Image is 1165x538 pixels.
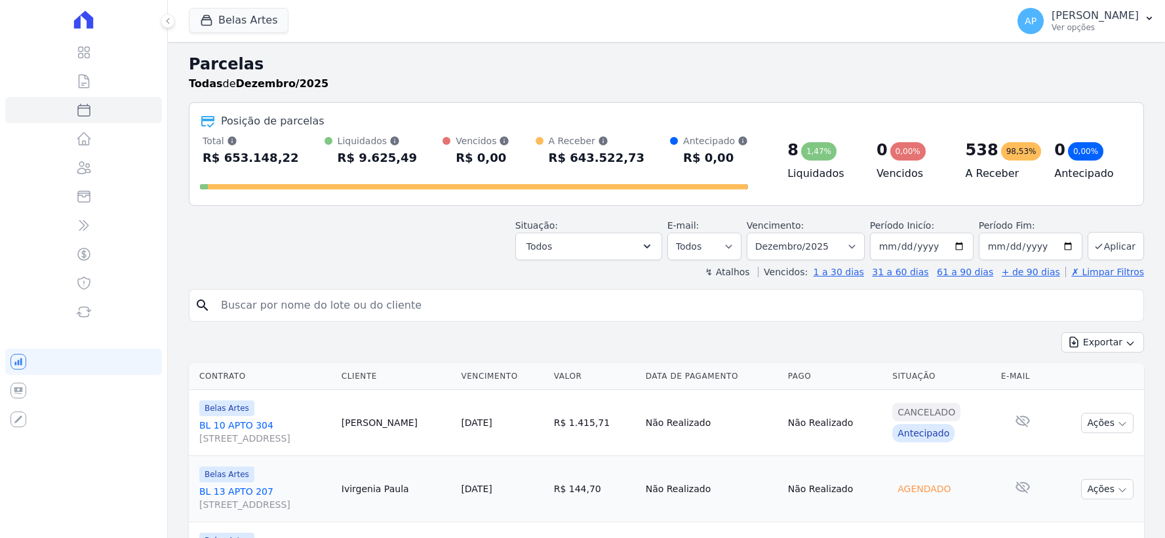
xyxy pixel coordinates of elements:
div: 1,47% [801,142,837,161]
p: de [189,76,328,92]
div: 0 [1054,140,1065,161]
label: Vencidos: [758,267,808,277]
label: Período Fim: [979,219,1082,233]
button: Todos [515,233,662,260]
div: Antecipado [892,424,955,442]
h4: Antecipado [1054,166,1122,182]
a: [DATE] [461,417,492,428]
div: 0,00% [1068,142,1103,161]
label: E-mail: [667,220,700,231]
span: Todos [526,239,552,254]
div: R$ 0,00 [683,147,748,168]
th: Contrato [189,363,336,390]
a: ✗ Limpar Filtros [1065,267,1144,277]
button: Ações [1081,413,1134,433]
div: 98,53% [1001,142,1042,161]
strong: Todas [189,77,223,90]
strong: Dezembro/2025 [236,77,329,90]
p: [PERSON_NAME] [1052,9,1139,22]
th: Data de Pagamento [641,363,783,390]
a: 31 a 60 dias [872,267,928,277]
span: [STREET_ADDRESS] [199,498,331,511]
input: Buscar por nome do lote ou do cliente [213,292,1138,318]
div: R$ 643.522,73 [549,147,645,168]
td: R$ 144,70 [549,456,641,522]
label: Período Inicío: [870,220,934,231]
div: R$ 9.625,49 [338,147,417,168]
p: Ver opções [1052,22,1139,33]
td: [PERSON_NAME] [336,390,456,456]
th: E-mail [996,363,1050,390]
div: Antecipado [683,134,748,147]
button: Ações [1081,479,1134,499]
th: Vencimento [456,363,548,390]
th: Pago [783,363,887,390]
div: Vencidos [456,134,509,147]
a: BL 10 APTO 304[STREET_ADDRESS] [199,419,331,445]
i: search [195,298,210,313]
div: R$ 0,00 [456,147,509,168]
div: A Receber [549,134,645,147]
a: BL 13 APTO 207[STREET_ADDRESS] [199,485,331,511]
label: ↯ Atalhos [705,267,749,277]
div: 538 [966,140,998,161]
div: Cancelado [892,403,960,421]
a: 1 a 30 dias [814,267,864,277]
th: Situação [887,363,996,390]
span: [STREET_ADDRESS] [199,432,331,445]
div: R$ 653.148,22 [203,147,299,168]
label: Vencimento: [747,220,804,231]
div: Liquidados [338,134,417,147]
td: Não Realizado [641,390,783,456]
h2: Parcelas [189,52,1144,76]
td: Não Realizado [641,456,783,522]
th: Cliente [336,363,456,390]
div: 0 [877,140,888,161]
h4: Vencidos [877,166,945,182]
span: Belas Artes [199,467,254,482]
td: Ivirgenia Paula [336,456,456,522]
a: 61 a 90 dias [937,267,993,277]
span: AP [1025,16,1037,26]
span: Belas Artes [199,400,254,416]
button: Exportar [1061,332,1144,353]
button: AP [PERSON_NAME] Ver opções [1007,3,1165,39]
td: Não Realizado [783,390,887,456]
div: Agendado [892,480,956,498]
div: 8 [787,140,799,161]
div: Total [203,134,299,147]
div: Posição de parcelas [221,113,325,129]
a: + de 90 dias [1002,267,1060,277]
h4: A Receber [966,166,1034,182]
h4: Liquidados [787,166,856,182]
td: Não Realizado [783,456,887,522]
button: Aplicar [1088,232,1144,260]
div: 0,00% [890,142,926,161]
button: Belas Artes [189,8,288,33]
label: Situação: [515,220,558,231]
a: [DATE] [461,484,492,494]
